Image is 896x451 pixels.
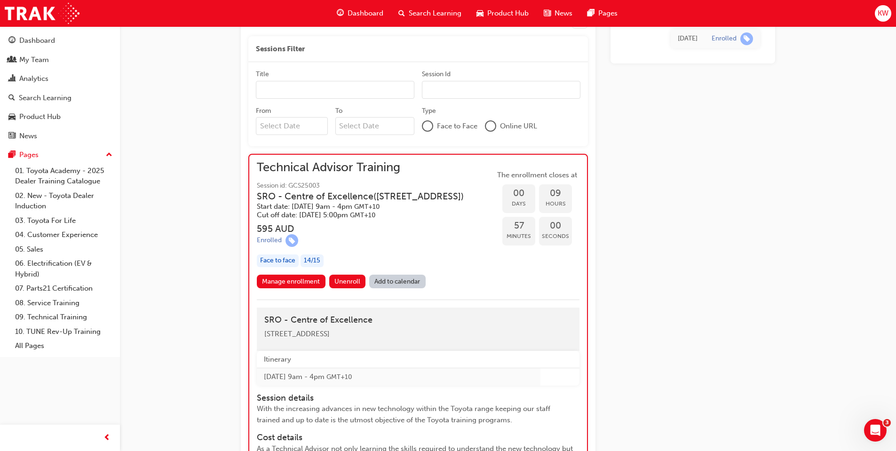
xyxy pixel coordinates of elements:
[11,189,116,214] a: 02. New - Toyota Dealer Induction
[8,56,16,64] span: people-icon
[256,117,328,135] input: From
[11,242,116,257] a: 05. Sales
[19,73,48,84] div: Analytics
[587,8,595,19] span: pages-icon
[11,281,116,296] a: 07. Parts21 Certification
[502,221,535,231] span: 57
[19,55,49,65] div: My Team
[257,433,579,443] h4: Cost details
[4,146,116,164] button: Pages
[11,296,116,310] a: 08. Service Training
[264,315,572,325] h4: SRO - Centre of Excellence
[354,203,380,211] span: Australian Eastern Standard Time GMT+10
[878,8,888,19] span: KW
[369,275,426,288] a: Add to calendar
[422,70,451,79] div: Session Id
[883,419,891,427] span: 3
[337,8,344,19] span: guage-icon
[500,121,537,132] span: Online URL
[19,150,39,160] div: Pages
[257,223,479,234] h3: 595 AUD
[301,254,324,267] div: 14 / 15
[4,70,116,87] a: Analytics
[4,51,116,69] a: My Team
[4,89,116,107] a: Search Learning
[257,351,540,368] th: Itinerary
[11,310,116,324] a: 09. Technical Training
[4,30,116,146] button: DashboardMy TeamAnalyticsSearch LearningProduct HubNews
[8,75,16,83] span: chart-icon
[536,4,580,23] a: news-iconNews
[598,8,618,19] span: Pages
[740,32,753,45] span: learningRecordVerb_ENROLL-icon
[391,4,469,23] a: search-iconSearch Learning
[329,4,391,23] a: guage-iconDashboard
[539,221,572,231] span: 00
[11,324,116,339] a: 10. TUNE Rev-Up Training
[539,188,572,199] span: 09
[350,211,375,219] span: Australian Eastern Standard Time GMT+10
[335,106,342,116] div: To
[257,393,563,404] h4: Session details
[469,4,536,23] a: car-iconProduct Hub
[19,111,61,122] div: Product Hub
[103,432,111,444] span: prev-icon
[11,228,116,242] a: 04. Customer Experience
[257,181,479,191] span: Session id: GCS25003
[11,164,116,189] a: 01. Toyota Academy - 2025 Dealer Training Catalogue
[11,339,116,353] a: All Pages
[422,81,580,99] input: Session Id
[335,117,415,135] input: To
[257,275,325,288] a: Manage enrollment
[875,5,891,22] button: KW
[257,162,479,173] span: Technical Advisor Training
[544,8,551,19] span: news-icon
[19,131,37,142] div: News
[334,277,360,285] span: Unenroll
[476,8,484,19] span: car-icon
[257,211,464,220] h5: Cut off date: [DATE] 5:00pm
[256,44,305,55] span: Sessions Filter
[487,8,529,19] span: Product Hub
[257,404,552,424] span: With the increasing advances in new technology within the Toyota range keeping our staff trained ...
[8,151,16,159] span: pages-icon
[8,132,16,141] span: news-icon
[409,8,461,19] span: Search Learning
[256,81,414,99] input: Title
[11,214,116,228] a: 03. Toyota For Life
[495,170,579,181] span: The enrollment closes at
[11,256,116,281] a: 06. Electrification (EV & Hybrid)
[502,198,535,209] span: Days
[864,419,887,442] iframe: Intercom live chat
[264,330,330,338] span: [STREET_ADDRESS]
[5,3,79,24] img: Trak
[257,162,579,292] button: Technical Advisor TrainingSession id: GCS25003SRO - Centre of Excellence([STREET_ADDRESS])Start d...
[256,106,271,116] div: From
[8,94,15,103] span: search-icon
[539,231,572,242] span: Seconds
[19,93,71,103] div: Search Learning
[502,231,535,242] span: Minutes
[398,8,405,19] span: search-icon
[256,70,269,79] div: Title
[580,4,625,23] a: pages-iconPages
[8,113,16,121] span: car-icon
[106,149,112,161] span: up-icon
[4,108,116,126] a: Product Hub
[257,254,299,267] div: Face to face
[437,121,477,132] span: Face to Face
[285,234,298,247] span: learningRecordVerb_ENROLL-icon
[4,32,116,49] a: Dashboard
[4,127,116,145] a: News
[257,202,464,211] h5: Start date: [DATE] 9am - 4pm
[326,373,352,381] span: Australian Eastern Standard Time GMT+10
[329,275,366,288] button: Unenroll
[422,106,436,116] div: Type
[257,191,464,202] h3: SRO - Centre of Excellence ( [STREET_ADDRESS] )
[348,8,383,19] span: Dashboard
[19,35,55,46] div: Dashboard
[502,188,535,199] span: 00
[678,33,698,44] div: Thu Feb 06 2025 20:51:00 GMT+1100 (Australian Eastern Daylight Time)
